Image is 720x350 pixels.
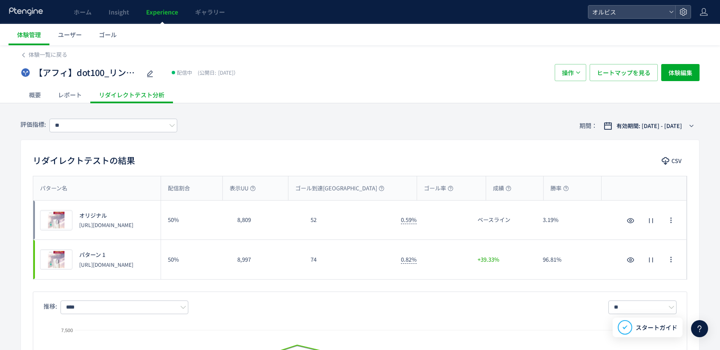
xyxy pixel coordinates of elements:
div: 74 [304,240,394,279]
span: 体験編集 [668,64,692,81]
div: レポート [49,86,90,103]
text: 7,500 [61,328,73,333]
span: 操作 [562,64,574,81]
div: 3.19% [536,201,602,239]
span: パターン名 [40,184,67,192]
button: CSV [657,154,687,168]
span: ベースライン [478,216,510,224]
span: ゴール到達[GEOGRAPHIC_DATA] [295,184,384,192]
div: 8,997 [230,240,304,279]
span: ホーム [74,8,92,16]
img: ec62ebc74cc0aae9a68b163f8b7e083f1757041756642.jpeg [40,210,72,230]
p: https://pr.orbis.co.jp/cosmetics/udot/100-1/ [79,261,133,268]
span: CSV [671,154,682,168]
span: 期間： [579,119,597,133]
span: 勝率 [550,184,569,192]
span: オルビス [590,6,665,18]
button: 体験編集 [661,64,700,81]
img: de770c488c91eb2af03f4c3a3c4965891757041756545.jpeg [40,250,72,269]
span: ギャラリー [195,8,225,16]
span: 推移: [43,302,57,310]
div: 52 [304,201,394,239]
div: 96.81% [536,240,602,279]
h2: リダイレクトテストの結果 [33,154,135,167]
span: 表示UU [230,184,256,192]
span: (公開日: [198,69,216,76]
span: 成績 [493,184,511,192]
span: Insight [109,8,129,16]
button: 有効期間: [DATE] - [DATE] [598,119,700,133]
div: 8,809 [230,201,304,239]
span: 0.82% [401,255,417,264]
div: 概要 [20,86,49,103]
span: 評価指標: [20,120,46,128]
div: リダイレクトテスト分析 [90,86,173,103]
span: 体験管理 [17,30,41,39]
span: ユーザー [58,30,82,39]
span: ヒートマップを見る [597,64,651,81]
span: ゴール [99,30,117,39]
span: [DATE]） [196,69,239,76]
button: ヒートマップを見る [590,64,658,81]
span: ゴール率 [424,184,453,192]
span: +39.33% [478,256,499,264]
span: 配信割合 [168,184,190,192]
span: スタートガイド [636,323,677,332]
span: 【アフィ】dot100_リンクルコンテンツ追加検証 [34,67,141,79]
div: 50% [161,240,230,279]
span: パターン 1 [79,251,105,259]
span: オリジナル [79,212,107,220]
span: 有効期間: [DATE] - [DATE] [616,122,682,130]
p: https://pr.orbis.co.jp/cosmetics/udot/100/ [79,221,133,228]
span: 0.59% [401,216,417,224]
button: 操作 [555,64,586,81]
span: 配信中 [177,68,192,77]
span: Experience [146,8,178,16]
div: 50% [161,201,230,239]
span: 体験一覧に戻る [29,50,67,58]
